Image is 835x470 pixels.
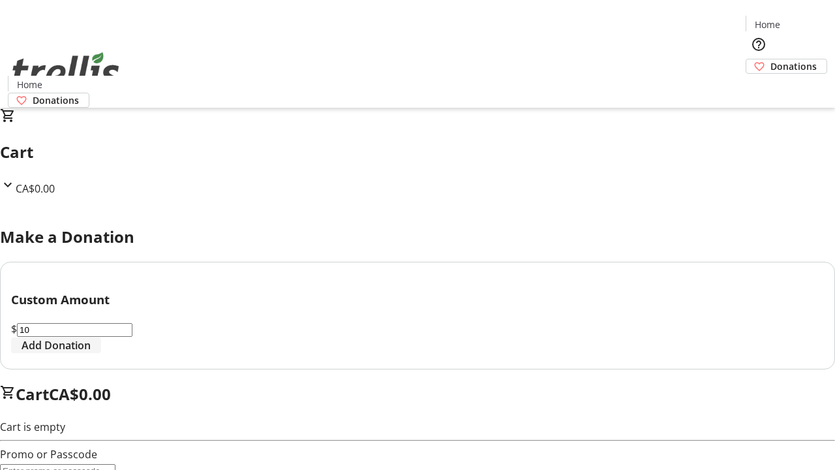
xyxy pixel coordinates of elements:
[746,59,827,74] a: Donations
[746,74,772,100] button: Cart
[49,383,111,405] span: CA$0.00
[11,322,17,336] span: $
[746,18,788,31] a: Home
[770,59,817,73] span: Donations
[8,78,50,91] a: Home
[11,290,824,309] h3: Custom Amount
[16,181,55,196] span: CA$0.00
[746,31,772,57] button: Help
[33,93,79,107] span: Donations
[8,93,89,108] a: Donations
[22,337,91,353] span: Add Donation
[755,18,780,31] span: Home
[17,78,42,91] span: Home
[17,323,132,337] input: Donation Amount
[11,337,101,353] button: Add Donation
[8,38,124,103] img: Orient E2E Organization pi57r93IVV's Logo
